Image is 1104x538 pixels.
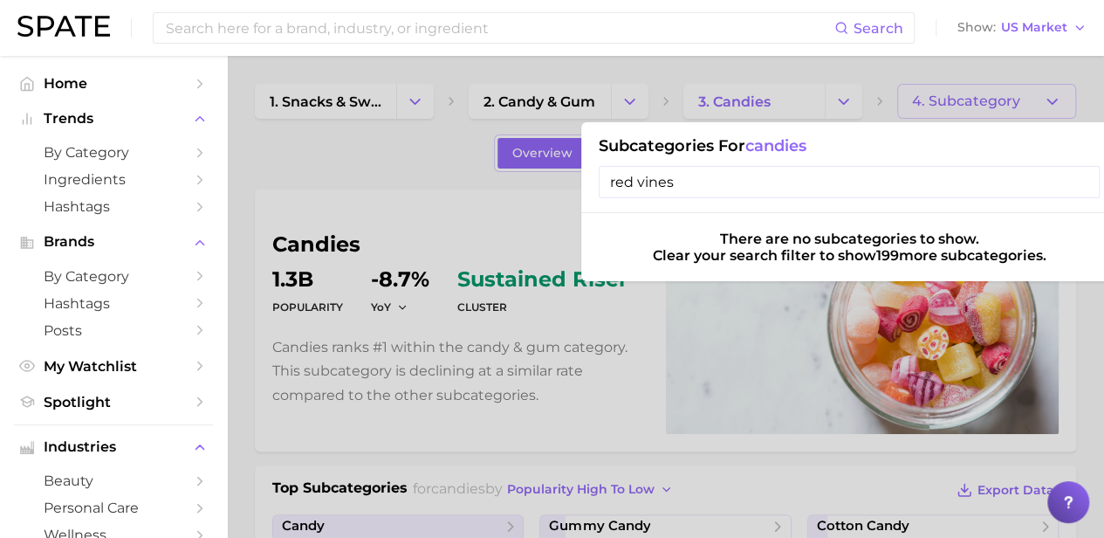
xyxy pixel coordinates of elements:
a: personal care [14,494,213,521]
a: Home [14,70,213,97]
a: by Category [14,139,213,166]
a: beauty [14,467,213,494]
span: Spotlight [44,394,183,410]
button: Brands [14,229,213,255]
input: Search here for a brand, industry, or ingredient [164,13,834,43]
span: candies [745,136,806,155]
span: Search [854,20,903,37]
span: Posts [44,322,183,339]
img: SPATE [17,16,110,37]
span: Hashtags [44,198,183,215]
span: Brands [44,234,183,250]
span: Home [44,75,183,92]
input: Type here a brand, industry or ingredient [599,166,1100,198]
a: Hashtags [14,290,213,317]
a: My Watchlist [14,353,213,380]
span: Hashtags [44,295,183,312]
a: Hashtags [14,193,213,220]
a: Spotlight [14,389,213,416]
div: There are no subcategories to show. [720,231,979,247]
button: Trends [14,106,213,132]
span: Trends [44,111,183,127]
span: Show [957,23,996,32]
span: My Watchlist [44,358,183,375]
span: by Category [44,144,183,161]
span: personal care [44,500,183,516]
a: by Category [14,263,213,290]
a: Posts [14,317,213,344]
span: Industries [44,439,183,455]
span: US Market [1001,23,1067,32]
div: Clear your search filter to show 199 more subcategories. [653,247,1046,264]
span: Ingredients [44,171,183,188]
h1: Subcategories for [599,136,1100,155]
button: ShowUS Market [953,17,1091,39]
button: Industries [14,434,213,460]
a: Ingredients [14,166,213,193]
span: by Category [44,268,183,285]
span: beauty [44,472,183,489]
